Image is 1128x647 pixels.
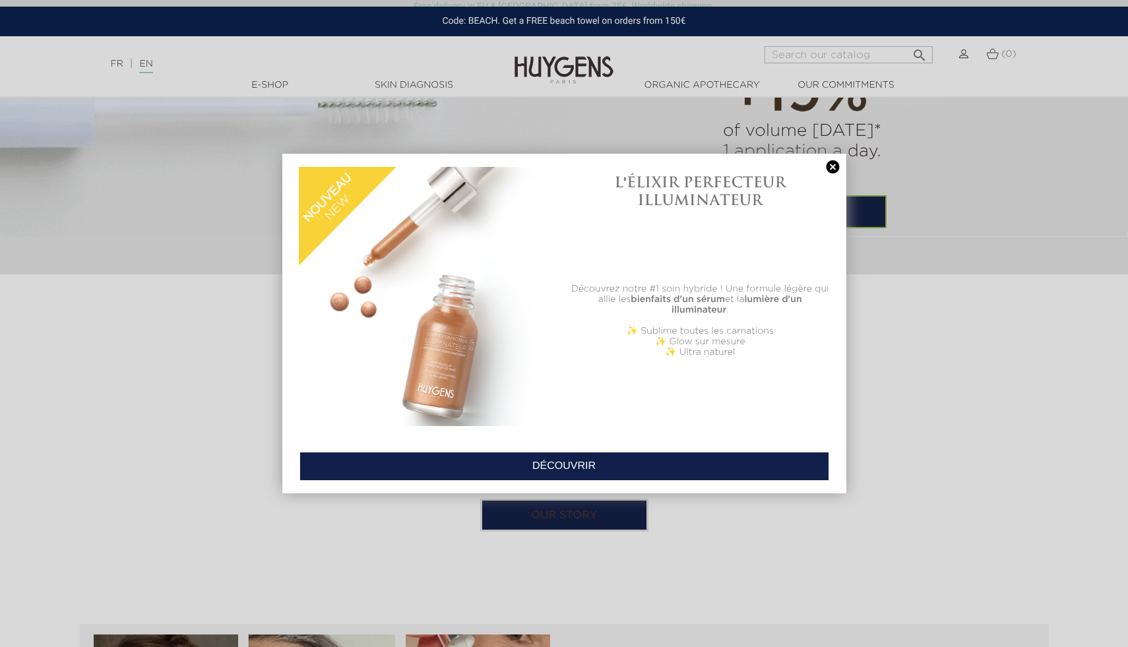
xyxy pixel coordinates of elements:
[571,336,830,347] p: ✨ Glow sur mesure
[571,173,830,208] h1: L'ÉLIXIR PERFECTEUR ILLUMINATEUR
[299,452,829,481] a: DÉCOUVRIR
[672,295,802,315] b: lumière d'un illuminateur
[631,295,725,304] b: bienfaits d'un sérum
[571,284,830,315] p: Découvrez notre #1 soin hybride ! Une formule légère qui allie les et la .
[571,326,830,336] p: ✨ Sublime toutes les carnations
[571,347,830,357] p: ✨ Ultra naturel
